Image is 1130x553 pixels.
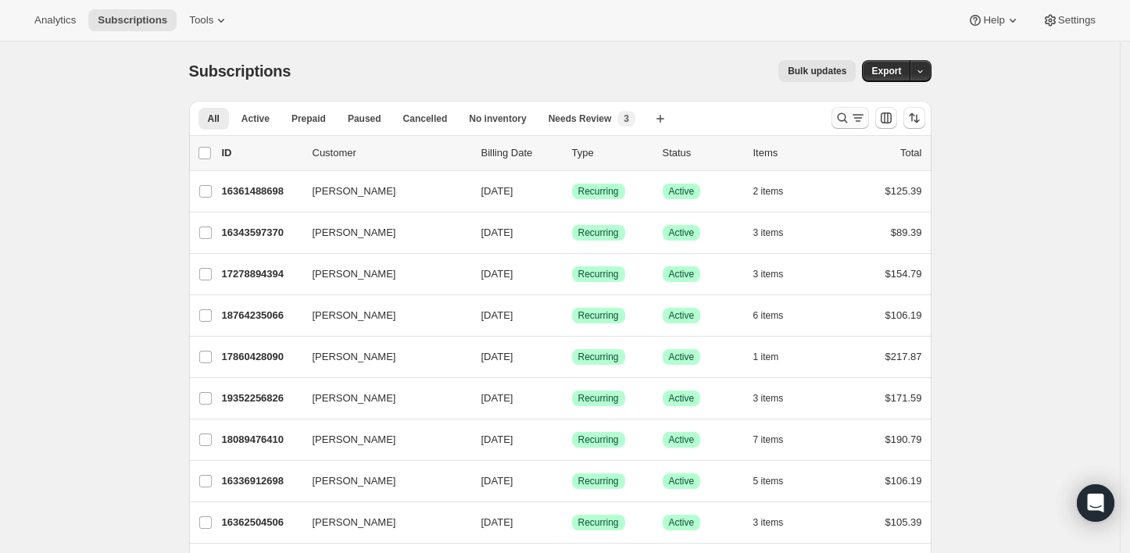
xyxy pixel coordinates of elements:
button: Tools [180,9,238,31]
span: Tools [189,14,213,27]
p: 16361488698 [222,184,300,199]
p: 16336912698 [222,473,300,489]
span: [DATE] [481,392,513,404]
div: 16336912698[PERSON_NAME][DATE]SuccessRecurringSuccessActive5 items$106.19 [222,470,922,492]
p: ID [222,145,300,161]
span: [DATE] [481,351,513,362]
p: 16343597370 [222,225,300,241]
span: Help [983,14,1004,27]
span: Bulk updates [788,65,846,77]
span: 1 item [753,351,779,363]
div: 17860428090[PERSON_NAME][DATE]SuccessRecurringSuccessActive1 item$217.87 [222,346,922,368]
p: 18089476410 [222,432,300,448]
span: Active [669,351,695,363]
button: Settings [1033,9,1105,31]
span: 7 items [753,433,784,446]
span: Recurring [578,475,619,487]
button: [PERSON_NAME] [303,220,460,245]
span: [DATE] [481,433,513,445]
span: [DATE] [481,268,513,280]
button: Subscriptions [88,9,177,31]
button: 2 items [753,180,801,202]
span: $105.39 [885,516,922,528]
span: 3 items [753,227,784,239]
p: Billing Date [481,145,560,161]
span: Recurring [578,268,619,280]
span: Cancelled [403,112,448,125]
p: Status [663,145,741,161]
span: [DATE] [481,309,513,321]
span: [PERSON_NAME] [313,225,396,241]
button: [PERSON_NAME] [303,303,460,328]
span: [PERSON_NAME] [313,515,396,530]
span: Recurring [578,351,619,363]
span: Recurring [578,227,619,239]
span: Prepaid [291,112,326,125]
span: Recurring [578,392,619,405]
span: $190.79 [885,433,922,445]
span: [PERSON_NAME] [313,349,396,365]
span: [DATE] [481,227,513,238]
p: 17860428090 [222,349,300,365]
div: Items [753,145,831,161]
div: 16343597370[PERSON_NAME][DATE]SuccessRecurringSuccessActive3 items$89.39 [222,222,922,244]
p: Total [900,145,921,161]
span: 3 items [753,392,784,405]
div: 18764235066[PERSON_NAME][DATE]SuccessRecurringSuccessActive6 items$106.19 [222,305,922,326]
span: Active [669,392,695,405]
span: Active [669,475,695,487]
span: Active [669,516,695,529]
button: 3 items [753,387,801,409]
button: Help [958,9,1029,31]
button: Analytics [25,9,85,31]
span: $106.19 [885,309,922,321]
span: 3 items [753,516,784,529]
div: 18089476410[PERSON_NAME][DATE]SuccessRecurringSuccessActive7 items$190.79 [222,429,922,451]
span: Active [669,309,695,322]
span: Analytics [34,14,76,27]
span: Active [241,112,270,125]
span: 6 items [753,309,784,322]
div: Open Intercom Messenger [1077,484,1114,522]
span: [DATE] [481,516,513,528]
span: All [208,112,220,125]
button: [PERSON_NAME] [303,344,460,369]
button: [PERSON_NAME] [303,262,460,287]
span: Active [669,227,695,239]
span: [DATE] [481,185,513,197]
span: $154.79 [885,268,922,280]
button: Create new view [648,108,673,130]
span: 3 items [753,268,784,280]
p: 19352256826 [222,391,300,406]
p: Customer [313,145,469,161]
button: 6 items [753,305,801,326]
p: 17278894394 [222,266,300,282]
span: $89.39 [891,227,922,238]
span: Export [871,65,901,77]
button: Bulk updates [778,60,856,82]
p: 18764235066 [222,308,300,323]
span: Paused [348,112,381,125]
div: 16361488698[PERSON_NAME][DATE]SuccessRecurringSuccessActive2 items$125.39 [222,180,922,202]
span: $106.19 [885,475,922,487]
button: [PERSON_NAME] [303,469,460,494]
span: $125.39 [885,185,922,197]
div: Type [572,145,650,161]
button: 7 items [753,429,801,451]
span: 5 items [753,475,784,487]
span: Recurring [578,185,619,198]
button: Export [862,60,910,82]
button: [PERSON_NAME] [303,427,460,452]
button: 3 items [753,512,801,533]
span: Subscriptions [98,14,167,27]
div: IDCustomerBilling DateTypeStatusItemsTotal [222,145,922,161]
span: Active [669,268,695,280]
span: Recurring [578,516,619,529]
button: Sort the results [903,107,925,129]
span: [PERSON_NAME] [313,432,396,448]
span: $171.59 [885,392,922,404]
button: [PERSON_NAME] [303,510,460,535]
button: 5 items [753,470,801,492]
div: 16362504506[PERSON_NAME][DATE]SuccessRecurringSuccessActive3 items$105.39 [222,512,922,533]
span: Subscriptions [189,62,291,80]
